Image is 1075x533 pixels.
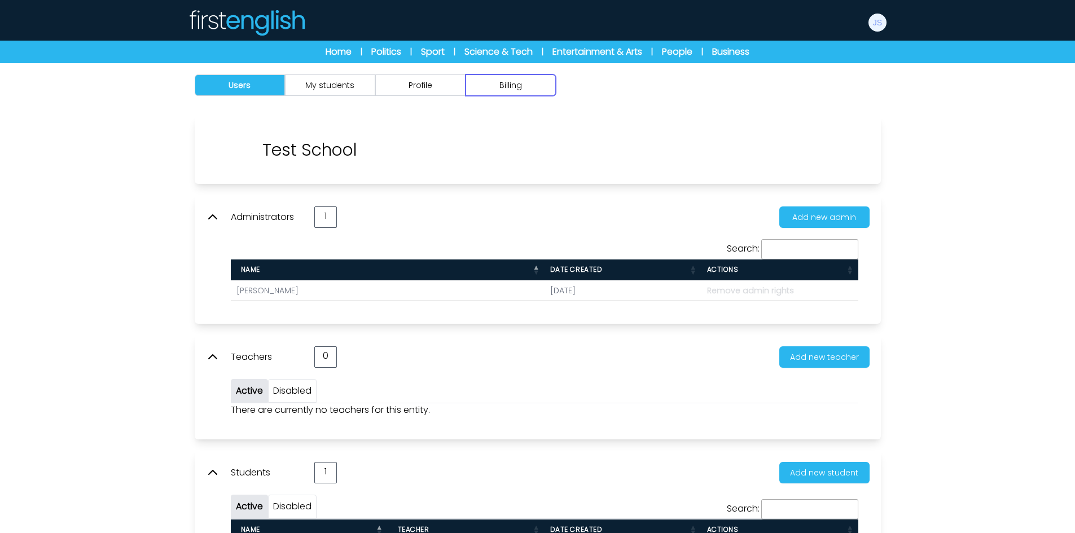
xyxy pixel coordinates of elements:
a: Active [236,384,263,397]
th: Name : activate to sort column descending [231,259,545,280]
span: Name [236,265,260,274]
a: Add new student [770,466,870,479]
p: Teachers [231,350,303,364]
input: Search: [761,239,858,259]
span: | [701,46,703,58]
div: 1 [314,206,337,228]
button: Billing [466,74,556,96]
button: Users [195,74,285,96]
p: Test School [262,140,357,160]
a: Active [236,500,263,513]
a: Business [712,45,749,59]
a: Science & Tech [464,45,533,59]
a: Home [326,45,352,59]
button: Add new teacher [779,346,870,368]
button: My students [285,74,375,96]
button: Add new admin [779,206,870,228]
span: | [361,46,362,58]
td: [PERSON_NAME] [231,280,545,301]
span: | [454,46,455,58]
span: | [410,46,412,58]
div: 0 [314,346,337,368]
span: | [542,46,543,58]
button: Add new student [779,462,870,483]
span: | [651,46,653,58]
label: Search: [727,242,858,255]
p: Students [231,466,303,479]
p: There are currently no teachers for this entity. [231,403,858,417]
a: Add new teacher [770,350,870,363]
p: Administrators [231,210,303,224]
img: John Smith [868,14,887,32]
button: Profile [375,74,466,96]
label: Search: [727,502,858,515]
input: Search: [761,499,858,519]
th: Date created : activate to sort column ascending [545,259,701,280]
a: People [662,45,692,59]
th: Actions : activate to sort column ascending [701,259,858,280]
td: [DATE] [545,280,701,301]
a: Sport [421,45,445,59]
a: Add new admin [770,210,870,223]
a: Disabled [273,384,311,397]
a: Politics [371,45,401,59]
span: Remove admin rights [707,285,794,296]
a: Entertainment & Arts [552,45,642,59]
img: Logo [188,9,305,36]
a: Disabled [273,500,311,513]
div: 1 [314,462,337,483]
